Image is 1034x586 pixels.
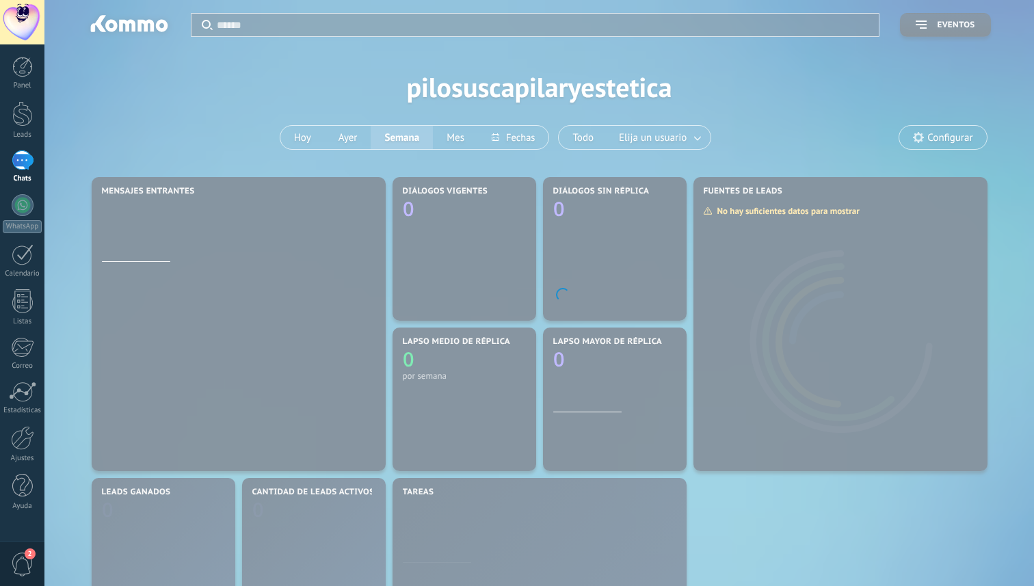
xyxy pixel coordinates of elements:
div: Ajustes [3,454,42,463]
div: Correo [3,362,42,371]
div: Chats [3,174,42,183]
div: Leads [3,131,42,139]
div: Calendario [3,269,42,278]
div: WhatsApp [3,220,42,233]
div: Ayuda [3,502,42,511]
div: Estadísticas [3,406,42,415]
div: Panel [3,81,42,90]
span: 2 [25,548,36,559]
div: Listas [3,317,42,326]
